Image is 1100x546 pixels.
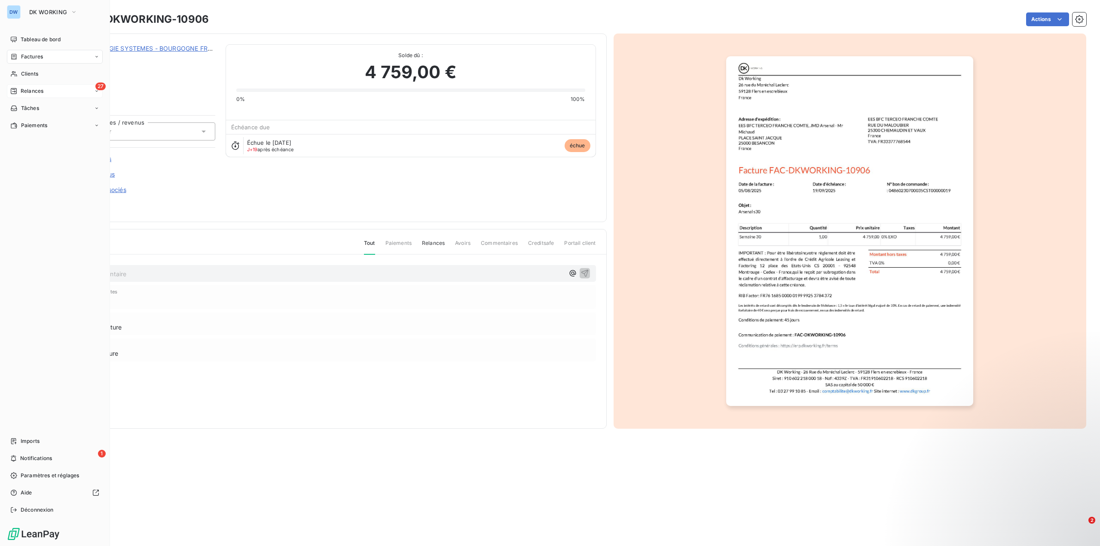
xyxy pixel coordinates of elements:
span: Échéance due [231,124,270,131]
span: Commentaires [481,239,518,254]
h3: FAC-DKWORKING-10906 [80,12,209,27]
a: Aide [7,486,103,500]
span: Paramètres et réglages [21,472,79,479]
span: Tableau de bord [21,36,61,43]
div: DW [7,5,21,19]
span: Tout [364,239,375,255]
span: J+19 [247,146,258,153]
span: Paiements [21,122,47,129]
span: Avoirs [455,239,471,254]
span: Clients [21,70,38,78]
span: Portail client [564,239,596,254]
iframe: Intercom notifications message [928,463,1100,523]
span: Imports [21,437,40,445]
span: Tâches [21,104,39,112]
span: 2 [1088,517,1095,524]
a: EIFFAGE ENERGIE SYSTEMES - BOURGOGNE FRANCHE COMTE [67,45,253,52]
img: invoice_thumbnail [726,56,973,406]
img: Logo LeanPay [7,527,60,541]
span: Aide [21,489,32,497]
span: Paiements [385,239,412,254]
span: 0% [236,95,245,103]
span: Notifications [20,454,52,462]
span: après échéance [247,147,294,152]
span: Relances [422,239,445,254]
button: Actions [1026,12,1069,26]
span: 1 [98,450,106,458]
span: Solde dû : [236,52,585,59]
span: Relances [21,87,43,95]
span: Creditsafe [528,239,554,254]
span: 4 759,00 € [365,59,456,85]
span: Échue le [DATE] [247,139,291,146]
iframe: Intercom live chat [1071,517,1091,537]
span: échue [565,139,590,152]
span: 100% [571,95,585,103]
span: Factures [21,53,43,61]
span: Déconnexion [21,506,54,514]
span: 180527432 [67,55,215,61]
span: DK WORKING [29,9,67,15]
span: 27 [95,82,106,90]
